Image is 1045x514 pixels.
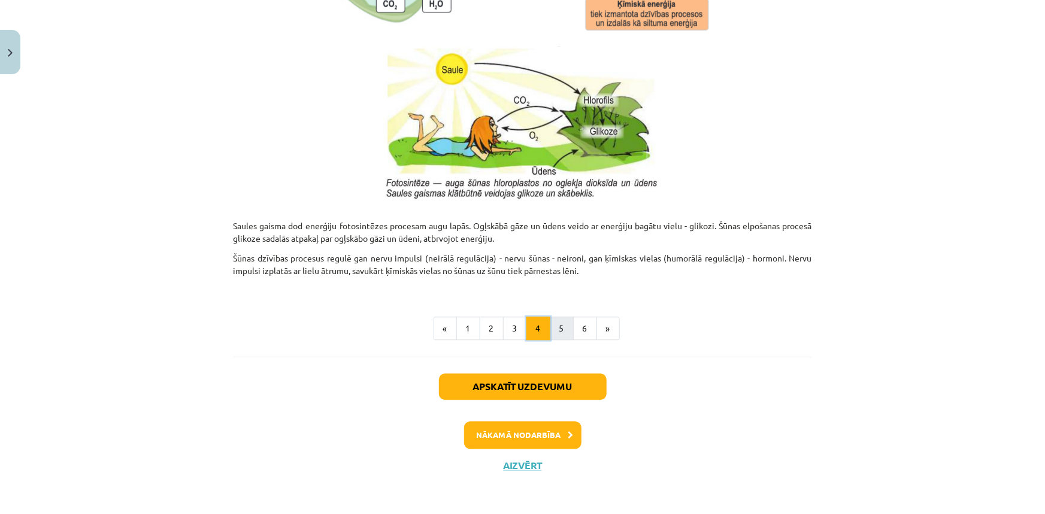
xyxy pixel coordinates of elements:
[234,252,812,290] p: Šūnas dzīvības procesus regulē gan nervu impulsi (neirālā regulācija) - nervu šūnas - neironi, ga...
[480,317,504,340] button: 2
[526,317,550,340] button: 4
[439,373,607,400] button: Apskatīt uzdevumu
[456,317,480,340] button: 1
[234,317,812,340] nav: Page navigation example
[503,317,527,340] button: 3
[464,421,581,449] button: Nākamā nodarbība
[596,317,620,340] button: »
[434,317,457,340] button: «
[234,207,812,245] p: Saules gaisma dod enerģiju fotosintēzes procesam augu lapās. Ogļskābā gāze un ūdens veido ar ener...
[500,460,546,472] button: Aizvērt
[573,317,597,340] button: 6
[8,49,13,57] img: icon-close-lesson-0947bae3869378f0d4975bcd49f059093ad1ed9edebbc8119c70593378902aed.svg
[550,317,574,340] button: 5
